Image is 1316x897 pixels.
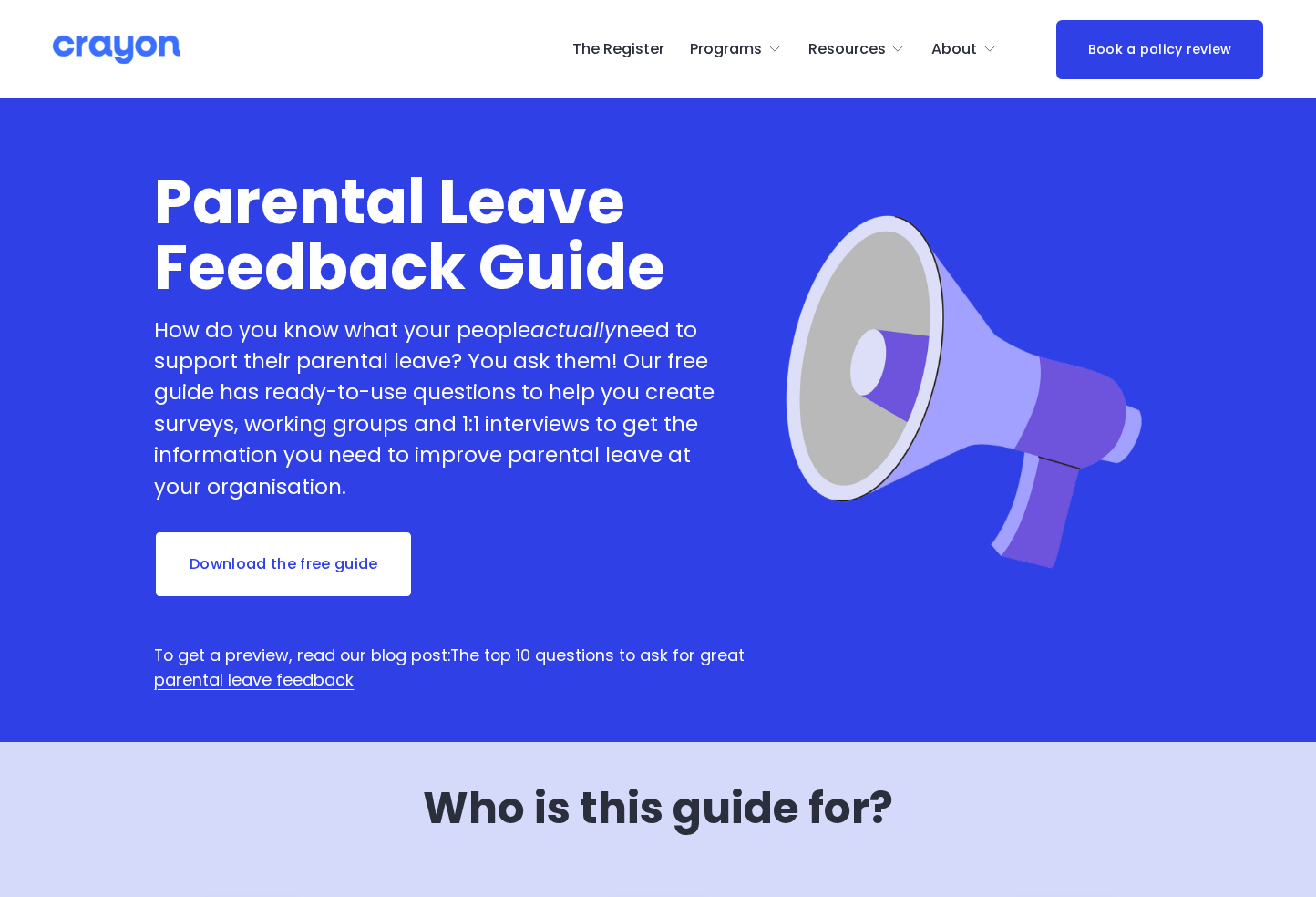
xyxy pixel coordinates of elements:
[931,36,977,63] span: About
[53,34,180,66] img: Crayon
[154,644,745,691] a: The top 10 questions to ask for great parental leave feedback
[154,644,755,692] p: To get a preview, read our blog post:
[154,531,413,598] a: Download the free guide
[931,35,997,64] a: folder dropdown
[808,35,906,64] a: folder dropdown
[572,35,664,64] a: The Register
[154,170,755,301] h1: Parental Leave Feedback Guide
[530,315,616,345] em: actually
[808,36,886,63] span: Resources
[1056,20,1263,79] a: Book a policy review
[307,785,1009,833] h2: Who is this guide for?
[154,314,755,502] p: How do you know what your people need to support their parental leave? You ask them! Our free gui...
[690,35,782,64] a: folder dropdown
[690,36,762,63] span: Programs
